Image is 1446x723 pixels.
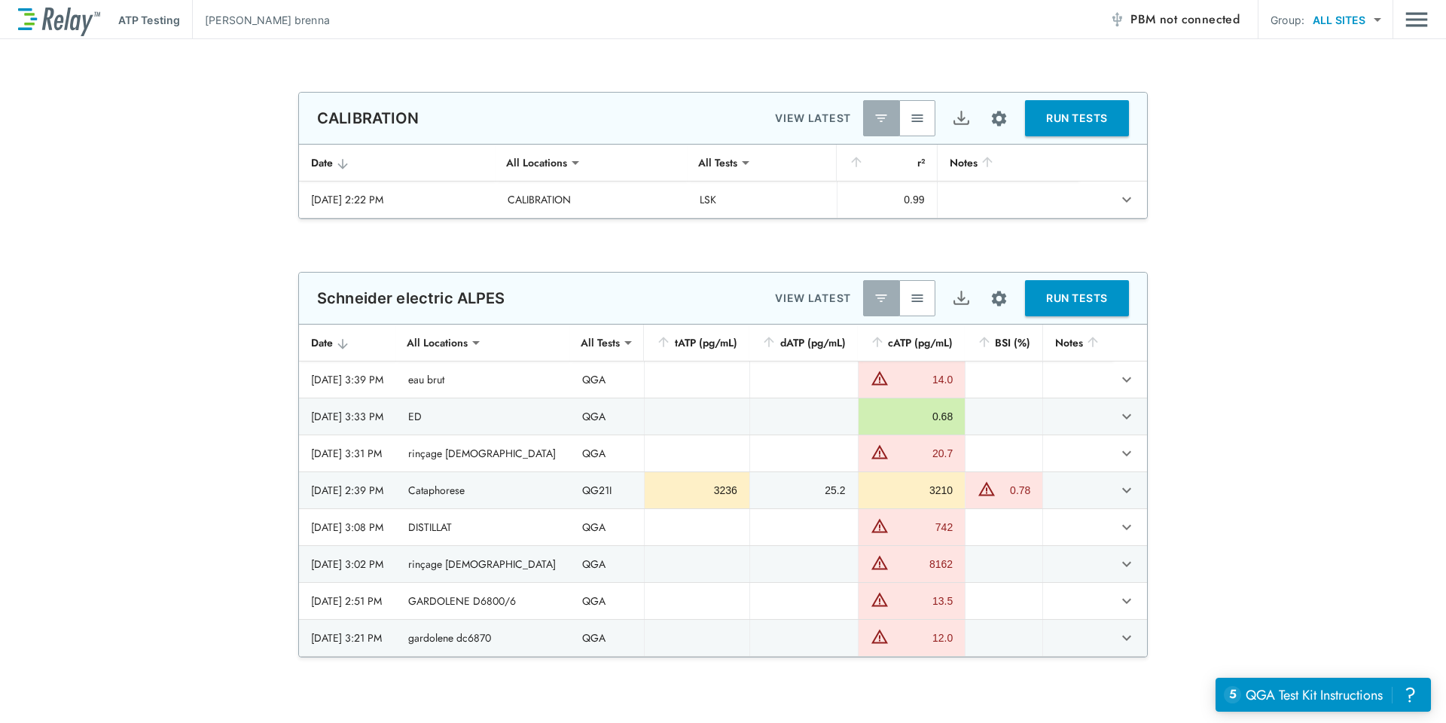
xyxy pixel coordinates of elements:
[870,334,953,352] div: cATP (pg/mL)
[1130,9,1240,30] span: PBM
[570,328,630,358] div: All Tests
[892,520,953,535] div: 742
[892,630,953,645] div: 12.0
[979,99,1019,139] button: Site setup
[396,509,570,545] td: DISTILLAT
[871,627,889,645] img: Warning
[874,111,889,126] img: Latest
[1055,334,1101,352] div: Notes
[570,398,644,435] td: QGA
[775,109,851,127] p: VIEW LATEST
[18,4,100,36] img: LuminUltra Relay
[396,546,570,582] td: rinçage [DEMOGRAPHIC_DATA]
[299,325,396,361] th: Date
[311,630,384,645] div: [DATE] 3:21 PM
[1114,187,1139,212] button: expand row
[871,443,889,461] img: Warning
[311,372,384,387] div: [DATE] 3:39 PM
[317,289,505,307] p: Schneider electric ALPES
[871,590,889,609] img: Warning
[999,483,1030,498] div: 0.78
[396,620,570,656] td: gardolene dc6870
[311,593,384,609] div: [DATE] 2:51 PM
[496,182,688,218] td: CALIBRATION
[850,192,925,207] div: 0.99
[118,12,180,28] p: ATP Testing
[910,111,925,126] img: View All
[396,472,570,508] td: Cataphorese
[892,557,953,572] div: 8162
[496,148,578,178] div: All Locations
[952,109,971,128] img: Export Icon
[1109,12,1124,27] img: Offline Icon
[761,334,846,352] div: dATP (pg/mL)
[978,480,996,498] img: Warning
[396,328,478,358] div: All Locations
[1271,12,1304,28] p: Group:
[570,472,644,508] td: QG21I
[688,148,748,178] div: All Tests
[871,554,889,572] img: Warning
[977,334,1030,352] div: BSI (%)
[1114,367,1139,392] button: expand row
[299,325,1147,657] table: sticky table
[952,289,971,308] img: Export Icon
[570,583,644,619] td: QGA
[570,435,644,471] td: QGA
[979,279,1019,319] button: Site setup
[570,361,644,398] td: QGA
[311,520,384,535] div: [DATE] 3:08 PM
[1114,514,1139,540] button: expand row
[570,620,644,656] td: QGA
[311,192,484,207] div: [DATE] 2:22 PM
[396,583,570,619] td: GARDOLENE D6800/6
[205,12,330,28] p: [PERSON_NAME] brenna
[762,483,846,498] div: 25.2
[1405,5,1428,34] img: Drawer Icon
[311,409,384,424] div: [DATE] 3:33 PM
[892,446,953,461] div: 20.7
[892,593,953,609] div: 13.5
[871,409,953,424] div: 0.68
[311,483,384,498] div: [DATE] 2:39 PM
[990,289,1008,308] img: Settings Icon
[688,182,837,218] td: LSK
[657,483,737,498] div: 3236
[299,145,1147,218] table: sticky table
[1160,11,1240,28] span: not connected
[570,509,644,545] td: QGA
[1114,625,1139,651] button: expand row
[943,280,979,316] button: Export
[871,517,889,535] img: Warning
[775,289,851,307] p: VIEW LATEST
[311,446,384,461] div: [DATE] 3:31 PM
[849,154,925,172] div: r²
[317,109,419,127] p: CALIBRATION
[990,109,1008,128] img: Settings Icon
[396,361,570,398] td: eau brut
[1103,5,1246,35] button: PBM not connected
[1025,280,1129,316] button: RUN TESTS
[871,483,953,498] div: 3210
[1405,5,1428,34] button: Main menu
[1114,551,1139,577] button: expand row
[1216,678,1431,712] iframe: Resource center
[1114,441,1139,466] button: expand row
[299,145,496,182] th: Date
[874,291,889,306] img: Latest
[1114,404,1139,429] button: expand row
[1114,588,1139,614] button: expand row
[396,398,570,435] td: ED
[311,557,384,572] div: [DATE] 3:02 PM
[570,546,644,582] td: QGA
[892,372,953,387] div: 14.0
[910,291,925,306] img: View All
[656,334,737,352] div: tATP (pg/mL)
[396,435,570,471] td: rinçage [DEMOGRAPHIC_DATA]
[943,100,979,136] button: Export
[1025,100,1129,136] button: RUN TESTS
[871,369,889,387] img: Warning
